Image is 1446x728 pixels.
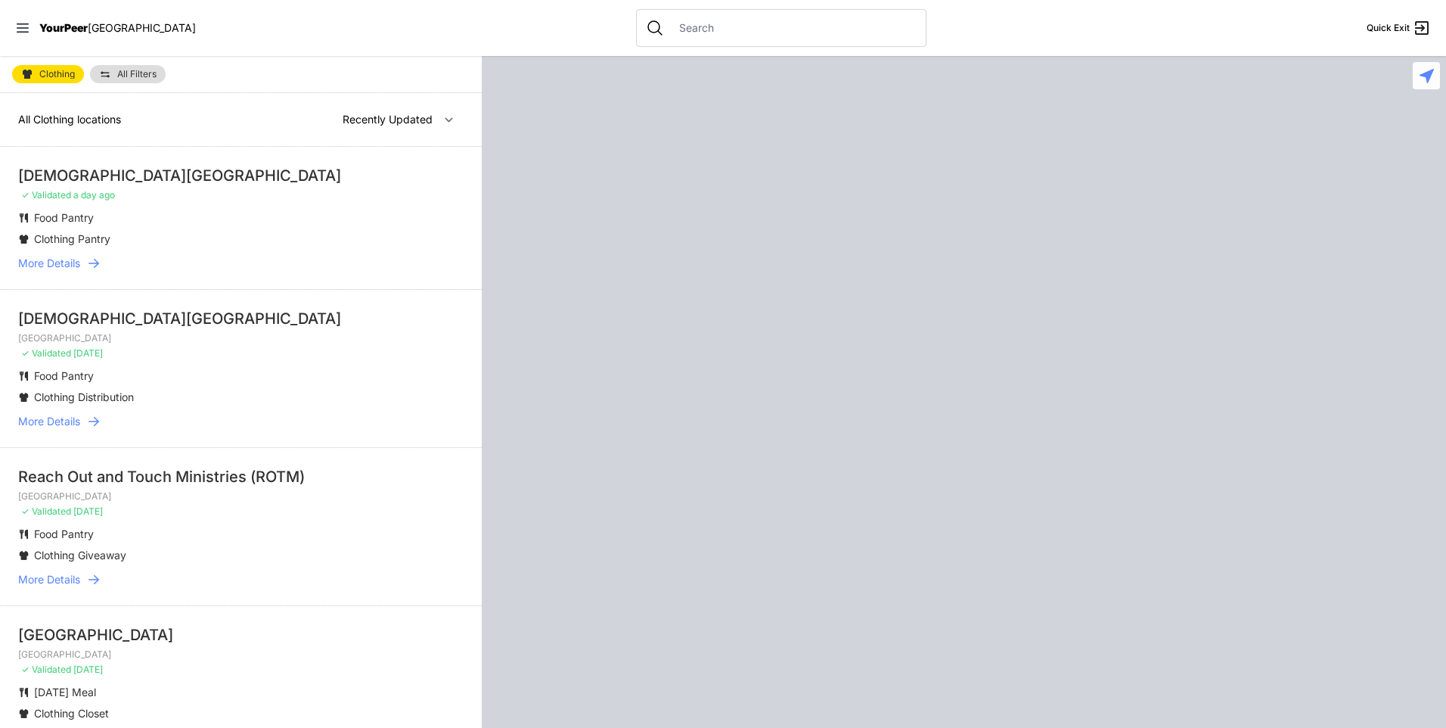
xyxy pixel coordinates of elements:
span: All Filters [117,70,157,79]
span: Food Pantry [34,369,94,382]
span: More Details [18,256,80,271]
span: ✓ Validated [21,506,71,517]
input: Search [670,20,917,36]
a: Clothing [12,65,84,83]
span: Clothing Distribution [34,390,134,403]
p: [GEOGRAPHIC_DATA] [18,649,464,661]
span: [DATE] [73,506,103,517]
p: [GEOGRAPHIC_DATA] [18,332,464,344]
a: All Filters [90,65,166,83]
div: [DEMOGRAPHIC_DATA][GEOGRAPHIC_DATA] [18,165,464,186]
span: More Details [18,572,80,587]
span: YourPeer [39,21,88,34]
span: ✓ Validated [21,189,71,201]
span: [DATE] Meal [34,686,96,698]
span: a day ago [73,189,115,201]
span: Clothing Giveaway [34,549,126,562]
span: Clothing Closet [34,707,109,720]
span: [DATE] [73,664,103,675]
p: [GEOGRAPHIC_DATA] [18,490,464,502]
span: Food Pantry [34,527,94,540]
a: YourPeer[GEOGRAPHIC_DATA] [39,23,196,33]
a: More Details [18,414,464,429]
span: ✓ Validated [21,347,71,359]
span: Clothing Pantry [34,232,110,245]
span: All Clothing locations [18,113,121,126]
span: More Details [18,414,80,429]
a: More Details [18,572,464,587]
span: Food Pantry [34,211,94,224]
span: [GEOGRAPHIC_DATA] [88,21,196,34]
div: [DEMOGRAPHIC_DATA][GEOGRAPHIC_DATA] [18,308,464,329]
span: [DATE] [73,347,103,359]
a: More Details [18,256,464,271]
span: Quick Exit [1367,22,1410,34]
div: Reach Out and Touch Ministries (ROTM) [18,466,464,487]
div: [GEOGRAPHIC_DATA] [18,624,464,646]
span: Clothing [39,70,75,79]
span: ✓ Validated [21,664,71,675]
a: Quick Exit [1367,19,1431,37]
